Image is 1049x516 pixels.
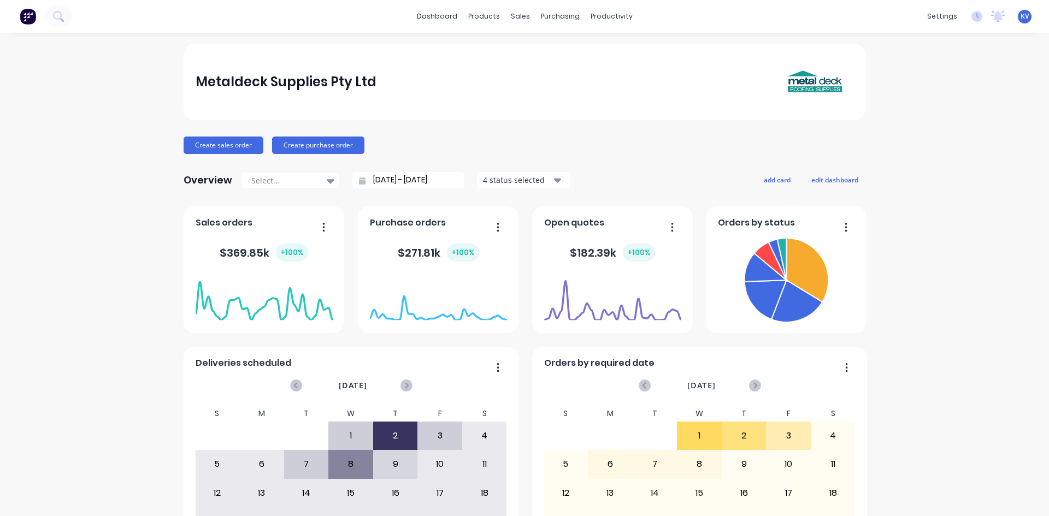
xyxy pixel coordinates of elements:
[535,8,585,25] div: purchasing
[374,479,417,507] div: 16
[588,450,632,478] div: 6
[196,450,239,478] div: 5
[272,137,364,154] button: Create purchase order
[483,174,552,186] div: 4 status selected
[687,379,716,392] span: [DATE]
[398,244,479,262] div: $ 271.81k
[677,422,721,449] div: 1
[284,406,329,422] div: T
[633,479,677,507] div: 14
[544,406,588,422] div: S
[196,479,239,507] div: 12
[20,8,36,25] img: Factory
[767,450,810,478] div: 10
[463,450,506,478] div: 11
[570,244,655,262] div: $ 182.39k
[811,450,855,478] div: 11
[463,422,506,449] div: 4
[418,450,462,478] div: 10
[463,8,505,25] div: products
[585,8,638,25] div: productivity
[588,479,632,507] div: 13
[677,450,721,478] div: 8
[544,216,604,229] span: Open quotes
[767,422,810,449] div: 3
[722,479,766,507] div: 16
[240,450,284,478] div: 6
[373,406,418,422] div: T
[722,450,766,478] div: 9
[285,450,328,478] div: 7
[328,406,373,422] div: W
[462,406,507,422] div: S
[339,379,367,392] span: [DATE]
[370,216,446,229] span: Purchase orders
[285,479,328,507] div: 14
[811,479,855,507] div: 18
[374,450,417,478] div: 9
[196,71,376,93] div: Metaldeck Supplies Pty Ltd
[722,422,766,449] div: 2
[477,172,570,188] button: 4 status selected
[633,406,677,422] div: T
[196,216,252,229] span: Sales orders
[922,8,963,25] div: settings
[766,406,811,422] div: F
[544,479,588,507] div: 12
[418,479,462,507] div: 17
[240,479,284,507] div: 13
[447,244,479,262] div: + 100 %
[1021,11,1029,21] span: KV
[722,406,767,422] div: T
[505,8,535,25] div: sales
[329,422,373,449] div: 1
[276,244,308,262] div: + 100 %
[623,244,655,262] div: + 100 %
[329,450,373,478] div: 8
[196,357,291,370] span: Deliveries scheduled
[184,169,232,191] div: Overview
[777,63,853,101] img: Metaldeck Supplies Pty Ltd
[677,406,722,422] div: W
[374,422,417,449] div: 2
[463,479,506,507] div: 18
[804,173,865,187] button: edit dashboard
[418,422,462,449] div: 3
[757,173,798,187] button: add card
[633,450,677,478] div: 7
[195,406,240,422] div: S
[220,244,308,262] div: $ 369.85k
[588,406,633,422] div: M
[767,479,810,507] div: 17
[184,137,263,154] button: Create sales order
[811,406,856,422] div: S
[417,406,462,422] div: F
[411,8,463,25] a: dashboard
[811,422,855,449] div: 4
[329,479,373,507] div: 15
[544,450,588,478] div: 5
[677,479,721,507] div: 15
[718,216,795,229] span: Orders by status
[239,406,284,422] div: M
